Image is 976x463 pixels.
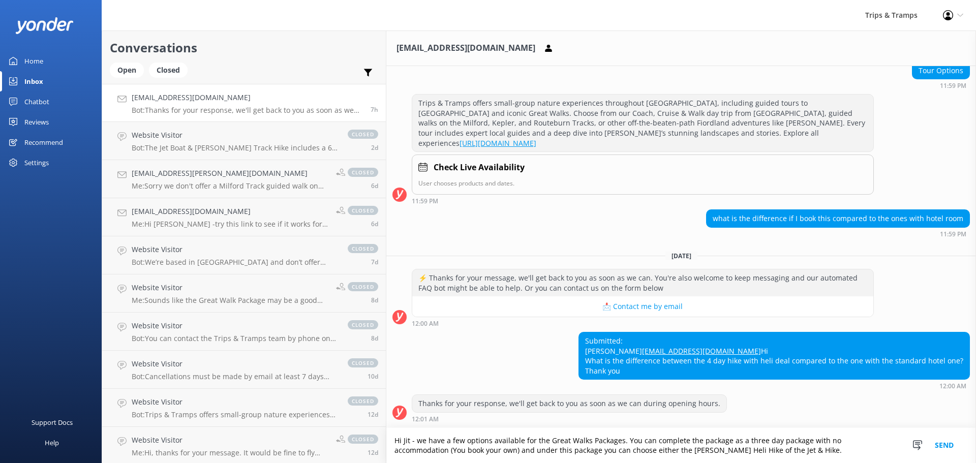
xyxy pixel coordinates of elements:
div: Oct 08 2025 11:59pm (UTC +13:00) Pacific/Auckland [412,197,874,204]
h4: Website Visitor [132,396,338,408]
div: Tour Options [912,62,969,79]
div: Open [110,63,144,78]
div: Oct 09 2025 12:00am (UTC +13:00) Pacific/Auckland [412,320,874,327]
h3: [EMAIL_ADDRESS][DOMAIN_NAME] [396,42,535,55]
span: closed [348,358,378,367]
p: Bot: The Jet Boat & [PERSON_NAME] Track Hike includes a 6 km guided walk on a mostly flat, well-m... [132,143,338,152]
h4: [EMAIL_ADDRESS][DOMAIN_NAME] [132,92,363,103]
strong: 12:00 AM [939,383,966,389]
h2: Conversations [110,38,378,57]
a: [EMAIL_ADDRESS][PERSON_NAME][DOMAIN_NAME]Me:Sorry we don't offer a Milford Track guided walk on t... [102,160,386,198]
div: Reviews [24,112,49,132]
div: Inbox [24,71,43,91]
span: Oct 06 2025 12:14pm (UTC +13:00) Pacific/Auckland [371,143,378,152]
span: closed [348,130,378,139]
div: Recommend [24,132,63,152]
div: Closed [149,63,188,78]
p: Bot: Trips & Tramps offers small-group nature experiences throughout [GEOGRAPHIC_DATA], including... [132,410,338,419]
h4: Website Visitor [132,435,328,446]
img: yonder-white-logo.png [15,17,74,34]
div: Thanks for your response, we'll get back to you as soon as we can during opening hours. [412,395,726,412]
a: [EMAIL_ADDRESS][DOMAIN_NAME]Bot:Thanks for your response, we'll get back to you as soon as we can... [102,84,386,122]
p: Me: Hi [PERSON_NAME] -try this link to see if it works for you [URL][DOMAIN_NAME] otherwise email... [132,220,328,229]
span: closed [348,206,378,215]
p: Bot: Cancellations must be made by email at least 7 days before your departure to receive a refun... [132,372,338,381]
p: User chooses products and dates. [418,178,867,188]
a: Website VisitorBot:Trips & Tramps offers small-group nature experiences throughout [GEOGRAPHIC_DA... [102,389,386,427]
h4: Check Live Availability [434,161,525,174]
a: Website VisitorMe:Sounds like the Great Walk Package may be a good option - [URL][DOMAIN_NAME]clo... [102,274,386,313]
strong: 12:01 AM [412,416,439,422]
div: Oct 08 2025 11:59pm (UTC +13:00) Pacific/Auckland [912,82,970,89]
div: Chatbot [24,91,49,112]
span: Oct 02 2025 05:35pm (UTC +13:00) Pacific/Auckland [371,181,378,190]
p: Bot: Thanks for your response, we'll get back to you as soon as we can during opening hours. [132,106,363,115]
strong: 12:00 AM [412,321,439,327]
div: Submitted: [PERSON_NAME] Hi What is the difference between the 4 day hike with heli deal compared... [579,332,969,379]
div: Oct 09 2025 12:01am (UTC +13:00) Pacific/Auckland [412,415,727,422]
button: 📩 Contact me by email [412,296,873,317]
span: closed [348,396,378,406]
div: Help [45,433,59,453]
a: [EMAIL_ADDRESS][DOMAIN_NAME]Me:Hi [PERSON_NAME] -try this link to see if it works for you [URL][D... [102,198,386,236]
div: ⚡ Thanks for your message, we'll get back to you as soon as we can. You're also welcome to keep m... [412,269,873,296]
span: Sep 30 2025 08:38am (UTC +13:00) Pacific/Auckland [371,296,378,304]
div: Support Docs [32,412,73,433]
strong: 11:59 PM [412,198,438,204]
span: closed [348,435,378,444]
h4: Website Visitor [132,320,338,331]
h4: [EMAIL_ADDRESS][DOMAIN_NAME] [132,206,328,217]
h4: Website Visitor [132,130,338,141]
p: Me: Sounds like the Great Walk Package may be a good option - [URL][DOMAIN_NAME] [132,296,328,305]
textarea: Hi Jit - we have a few options available for the Great Walks Packages. You can complete the packa... [386,428,976,463]
div: Settings [24,152,49,173]
h4: Website Visitor [132,244,338,255]
span: Sep 26 2025 09:44am (UTC +13:00) Pacific/Auckland [368,448,378,457]
span: [DATE] [665,252,697,260]
span: closed [348,244,378,253]
span: Oct 09 2025 12:00am (UTC +13:00) Pacific/Auckland [371,105,378,114]
p: Me: Sorry we don't offer a Milford Track guided walk on the [DATE], unfortunately it is not every... [132,181,328,191]
h4: [EMAIL_ADDRESS][PERSON_NAME][DOMAIN_NAME] [132,168,328,179]
div: Oct 09 2025 12:00am (UTC +13:00) Pacific/Auckland [578,382,970,389]
div: what is the difference if I book this compared to the ones with hotel room [707,210,969,227]
a: Website VisitorBot:You can contact the Trips & Tramps team by phone on [PHONE_NUMBER] within [GEO... [102,313,386,351]
div: Trips & Tramps offers small-group nature experiences throughout [GEOGRAPHIC_DATA], including guid... [412,95,873,151]
a: [EMAIL_ADDRESS][DOMAIN_NAME] [642,346,761,356]
a: Open [110,64,149,75]
a: Website VisitorBot:We’re based in [GEOGRAPHIC_DATA] and don’t offer tours from [GEOGRAPHIC_DATA] ... [102,236,386,274]
h4: Website Visitor [132,358,338,369]
span: Sep 29 2025 04:49am (UTC +13:00) Pacific/Auckland [368,372,378,381]
span: Sep 26 2025 04:19pm (UTC +13:00) Pacific/Auckland [368,410,378,419]
div: Oct 08 2025 11:59pm (UTC +13:00) Pacific/Auckland [706,230,970,237]
a: Closed [149,64,193,75]
span: closed [348,320,378,329]
a: [URL][DOMAIN_NAME] [460,138,536,148]
h4: Website Visitor [132,282,328,293]
a: Website VisitorBot:Cancellations must be made by email at least 7 days before your departure to r... [102,351,386,389]
strong: 11:59 PM [940,231,966,237]
p: Bot: You can contact the Trips & Tramps team by phone on [PHONE_NUMBER] within [GEOGRAPHIC_DATA] ... [132,334,338,343]
span: Sep 30 2025 08:35am (UTC +13:00) Pacific/Auckland [371,334,378,343]
strong: 11:59 PM [940,83,966,89]
button: Send [925,428,963,463]
span: closed [348,282,378,291]
a: Website VisitorBot:The Jet Boat & [PERSON_NAME] Track Hike includes a 6 km guided walk on a mostl... [102,122,386,160]
p: Bot: We’re based in [GEOGRAPHIC_DATA] and don’t offer tours from [GEOGRAPHIC_DATA] due to the 2.5... [132,258,338,267]
span: Oct 02 2025 11:00am (UTC +13:00) Pacific/Auckland [371,220,378,228]
span: Oct 01 2025 12:21pm (UTC +13:00) Pacific/Auckland [371,258,378,266]
span: closed [348,168,378,177]
p: Me: Hi, thanks for your message. It would be fine to fly back home on the [DATE], the last day of... [132,448,328,457]
div: Home [24,51,43,71]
